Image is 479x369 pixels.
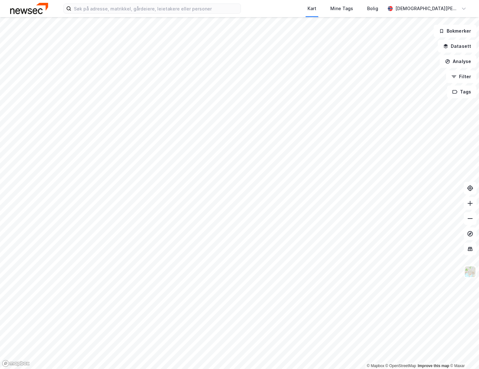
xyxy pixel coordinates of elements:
div: [DEMOGRAPHIC_DATA][PERSON_NAME] [395,5,459,12]
button: Filter [446,70,476,83]
div: Kart [307,5,316,12]
div: Mine Tags [330,5,353,12]
button: Bokmerker [434,25,476,37]
button: Datasett [438,40,476,53]
iframe: Chat Widget [447,339,479,369]
a: Mapbox [367,364,384,368]
button: Analyse [440,55,476,68]
input: Søk på adresse, matrikkel, gårdeiere, leietakere eller personer [71,4,241,13]
div: Bolig [367,5,378,12]
div: Kontrollprogram for chat [447,339,479,369]
a: OpenStreetMap [385,364,416,368]
a: Improve this map [418,364,449,368]
img: Z [464,266,476,278]
a: Mapbox homepage [2,360,30,367]
img: newsec-logo.f6e21ccffca1b3a03d2d.png [10,3,48,14]
button: Tags [447,86,476,98]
